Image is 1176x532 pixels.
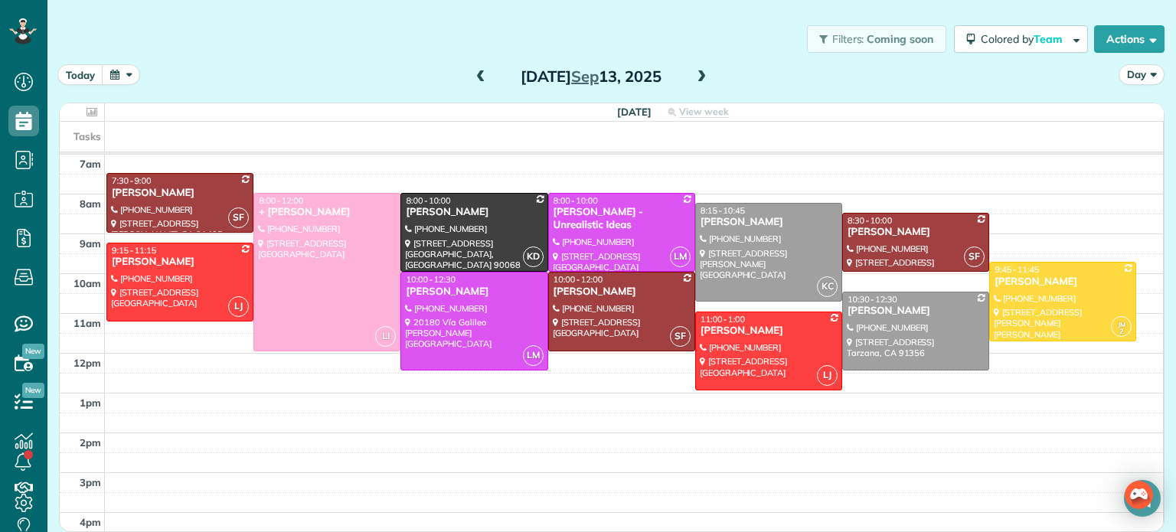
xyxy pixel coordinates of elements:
[571,67,599,86] span: Sep
[1118,320,1125,328] span: JM
[981,32,1068,46] span: Colored by
[80,476,101,488] span: 3pm
[111,256,249,269] div: [PERSON_NAME]
[701,314,745,325] span: 11:00 - 1:00
[1112,325,1131,339] small: 2
[867,32,934,46] span: Coming soon
[258,206,396,219] div: + [PERSON_NAME]
[1124,480,1161,517] div: Open Intercom Messenger
[228,296,249,317] span: LJ
[111,187,249,200] div: [PERSON_NAME]
[405,286,543,299] div: [PERSON_NAME]
[1034,32,1065,46] span: Team
[80,237,101,250] span: 9am
[523,246,544,267] span: KD
[259,195,303,206] span: 8:00 - 12:00
[80,197,101,210] span: 8am
[701,205,745,216] span: 8:15 - 10:45
[228,207,249,228] span: SF
[994,276,1132,289] div: [PERSON_NAME]
[817,365,838,386] span: LJ
[406,274,456,285] span: 10:00 - 12:30
[73,357,101,369] span: 12pm
[817,276,838,297] span: KC
[1119,64,1165,85] button: Day
[848,215,892,226] span: 8:30 - 10:00
[406,195,450,206] span: 8:00 - 10:00
[995,264,1039,275] span: 9:45 - 11:45
[112,175,152,186] span: 7:30 - 9:00
[22,383,44,398] span: New
[848,294,897,305] span: 10:30 - 12:30
[22,344,44,359] span: New
[553,286,691,299] div: [PERSON_NAME]
[700,325,838,338] div: [PERSON_NAME]
[80,158,101,170] span: 7am
[73,130,101,142] span: Tasks
[679,106,729,118] span: View week
[73,317,101,329] span: 11am
[57,64,103,85] button: today
[554,274,603,285] span: 10:00 - 12:00
[112,245,156,256] span: 9:15 - 11:15
[964,246,985,267] span: SF
[80,516,101,528] span: 4pm
[954,25,1088,53] button: Colored byTeam
[670,246,691,267] span: LM
[847,226,985,239] div: [PERSON_NAME]
[847,305,985,318] div: [PERSON_NAME]
[700,216,838,229] div: [PERSON_NAME]
[670,326,691,347] span: SF
[80,436,101,449] span: 2pm
[554,195,598,206] span: 8:00 - 10:00
[405,206,543,219] div: [PERSON_NAME]
[80,397,101,409] span: 1pm
[523,345,544,366] span: LM
[553,206,691,232] div: [PERSON_NAME] - Unrealistic Ideas
[832,32,864,46] span: Filters:
[617,106,652,118] span: [DATE]
[495,68,687,85] h2: [DATE] 13, 2025
[375,326,396,347] span: LI
[73,277,101,289] span: 10am
[1094,25,1165,53] button: Actions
